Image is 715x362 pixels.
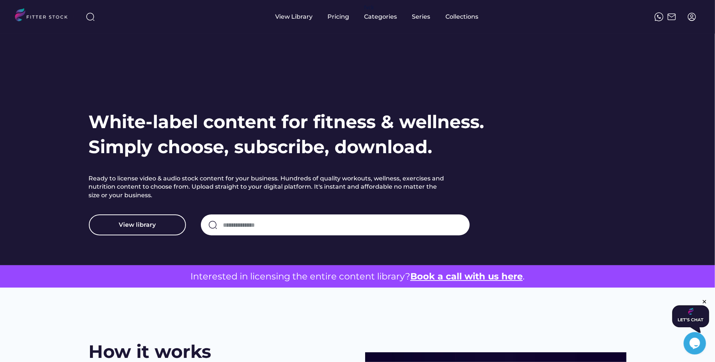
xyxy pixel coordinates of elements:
[15,8,74,24] img: LOGO.svg
[410,271,523,282] a: Book a call with us here
[364,13,397,21] div: Categories
[89,109,485,160] h1: White-label content for fitness & wellness. Simply choose, subscribe, download.
[667,12,676,21] img: Frame%2051.svg
[446,13,479,21] div: Collections
[412,13,431,21] div: Series
[276,13,313,21] div: View Library
[364,4,374,11] div: fvck
[687,12,696,21] img: profile-circle.svg
[328,13,349,21] div: Pricing
[684,332,708,355] iframe: chat widget
[89,174,447,199] h2: Ready to license video & audio stock content for your business. Hundreds of quality workouts, wel...
[655,12,663,21] img: meteor-icons_whatsapp%20%281%29.svg
[89,214,186,235] button: View library
[86,12,95,21] img: search-normal%203.svg
[672,298,709,333] iframe: chat widget
[208,220,217,229] img: search-normal.svg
